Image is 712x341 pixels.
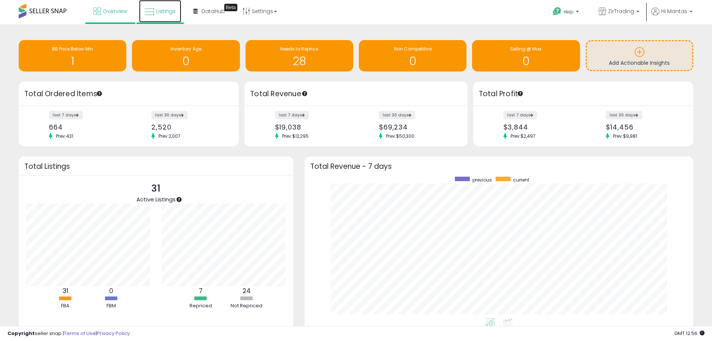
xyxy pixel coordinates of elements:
div: Not Repriced [224,302,269,310]
a: Inventory Age 0 [132,40,240,71]
a: Hi Mantas [651,7,693,24]
a: Help [547,1,586,24]
div: $14,456 [606,123,680,131]
h3: Total Profit [479,89,688,99]
span: Inventory Age [170,46,201,52]
span: Hi Mantas [661,7,687,15]
h1: 0 [136,55,236,67]
p: 31 [136,182,176,196]
a: Non Competitive 0 [359,40,466,71]
div: Tooltip anchor [224,4,237,11]
span: Prev: $50,300 [382,133,418,139]
h1: 28 [249,55,349,67]
span: Listings [156,7,176,15]
div: seller snap | | [7,330,130,337]
a: Selling @ Max 0 [472,40,580,71]
span: Prev: $2,497 [507,133,539,139]
b: 7 [199,286,203,295]
span: Selling @ Max [510,46,542,52]
label: last 30 days [379,111,415,119]
span: Active Listings [136,195,176,203]
b: 31 [62,286,68,295]
div: $3,844 [503,123,578,131]
a: Privacy Policy [97,330,130,337]
a: BB Price Below Min 1 [19,40,126,71]
span: DataHub [201,7,225,15]
span: Help [564,9,574,15]
div: Tooltip anchor [301,90,308,97]
i: Get Help [552,7,562,16]
span: Add Actionable Insights [609,59,670,67]
h1: 0 [363,55,463,67]
h1: 1 [22,55,123,67]
div: FBA [43,302,88,310]
h3: Total Ordered Items [24,89,233,99]
b: 0 [109,286,113,295]
div: Tooltip anchor [96,90,103,97]
div: Tooltip anchor [176,196,182,203]
strong: Copyright [7,330,35,337]
h3: Total Revenue - 7 days [310,164,688,169]
label: last 30 days [151,111,188,119]
span: BB Price Below Min [52,46,93,52]
span: Prev: $12,295 [278,133,312,139]
span: Prev: $9,981 [609,133,641,139]
span: 2025-09-8 12:56 GMT [674,330,705,337]
span: Prev: 431 [52,133,77,139]
h3: Total Listings [24,164,288,169]
h3: Total Revenue [250,89,462,99]
div: 664 [49,123,123,131]
label: last 7 days [275,111,309,119]
div: Repriced [178,302,223,310]
div: Tooltip anchor [517,90,524,97]
div: 2,520 [151,123,226,131]
a: Needs to Reprice 28 [246,40,353,71]
b: 24 [243,286,251,295]
span: ZirTrading [608,7,634,15]
a: Terms of Use [64,330,96,337]
span: current [513,177,529,183]
h1: 0 [476,55,576,67]
span: Non Competitive [394,46,432,52]
label: last 7 days [49,111,83,119]
label: last 30 days [606,111,642,119]
div: FBM [89,302,134,310]
span: Overview [103,7,127,15]
span: Needs to Reprice [280,46,318,52]
span: Prev: 2,007 [155,133,184,139]
span: previous [472,177,492,183]
div: $19,038 [275,123,351,131]
div: $69,234 [379,123,454,131]
label: last 7 days [503,111,537,119]
a: Add Actionable Insights [587,41,692,70]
